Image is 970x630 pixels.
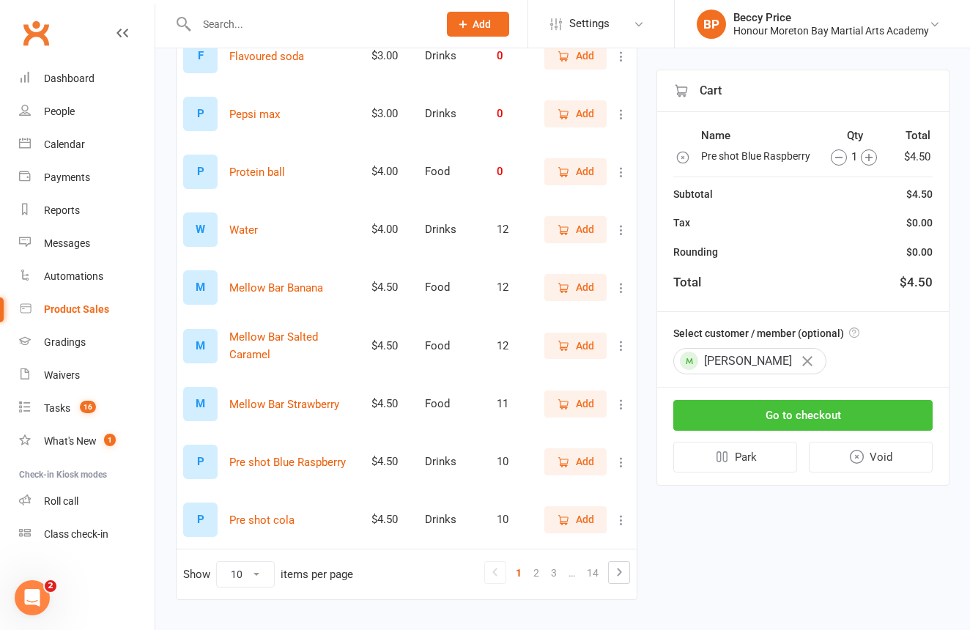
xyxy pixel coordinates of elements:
[183,155,218,189] div: P
[229,221,258,239] button: Water
[19,326,155,359] a: Gradings
[19,425,155,458] a: What's New1
[545,563,563,583] a: 3
[44,73,95,84] div: Dashboard
[19,485,155,518] a: Roll call
[371,223,412,236] div: $4.00
[673,215,690,231] div: Tax
[371,281,412,294] div: $4.50
[371,166,412,178] div: $4.00
[576,48,594,64] span: Add
[733,11,929,24] div: Beccy Price
[80,401,96,413] span: 16
[229,396,339,413] button: Mellow Bar Strawberry
[19,161,155,194] a: Payments
[569,7,610,40] span: Settings
[906,244,933,260] div: $0.00
[44,336,86,348] div: Gradings
[19,359,155,392] a: Waivers
[700,126,815,145] th: Name
[576,163,594,179] span: Add
[19,62,155,95] a: Dashboard
[581,563,604,583] a: 14
[44,138,85,150] div: Calendar
[44,402,70,414] div: Tasks
[183,39,218,73] div: F
[425,281,484,294] div: Food
[473,18,491,30] span: Add
[425,456,484,468] div: Drinks
[895,126,931,145] th: Total
[425,514,484,526] div: Drinks
[229,105,280,123] button: Pepsi max
[576,338,594,354] span: Add
[576,453,594,470] span: Add
[673,348,826,374] div: [PERSON_NAME]
[183,270,218,305] div: M
[527,563,545,583] a: 2
[576,511,594,527] span: Add
[544,100,607,127] button: Add
[183,212,218,247] div: W
[44,528,108,540] div: Class check-in
[425,50,484,62] div: Drinks
[563,563,581,583] a: …
[183,97,218,131] div: P
[544,158,607,185] button: Add
[44,369,80,381] div: Waivers
[183,561,353,588] div: Show
[906,186,933,202] div: $4.50
[104,434,116,446] span: 1
[19,194,155,227] a: Reports
[229,453,346,471] button: Pre shot Blue Raspberry
[657,70,949,112] div: Cart
[544,274,607,300] button: Add
[576,105,594,122] span: Add
[45,580,56,592] span: 2
[673,186,713,202] div: Subtotal
[371,108,412,120] div: $3.00
[576,221,594,237] span: Add
[906,215,933,231] div: $0.00
[497,514,529,526] div: 10
[371,514,412,526] div: $4.50
[733,24,929,37] div: Honour Moreton Bay Martial Arts Academy
[673,442,797,472] button: Park
[15,580,50,615] iframe: Intercom live chat
[281,568,353,581] div: items per page
[544,506,607,533] button: Add
[229,48,304,65] button: Flavoured soda
[371,398,412,410] div: $4.50
[183,329,218,363] div: M
[425,223,484,236] div: Drinks
[447,12,509,37] button: Add
[497,166,529,178] div: 0
[19,128,155,161] a: Calendar
[44,495,78,507] div: Roll call
[900,273,933,292] div: $4.50
[544,448,607,475] button: Add
[19,293,155,326] a: Product Sales
[19,260,155,293] a: Automations
[19,95,155,128] a: People
[673,244,718,260] div: Rounding
[371,456,412,468] div: $4.50
[425,398,484,410] div: Food
[510,563,527,583] a: 1
[44,237,90,249] div: Messages
[497,108,529,120] div: 0
[673,325,859,341] label: Select customer / member (optional)
[497,281,529,294] div: 12
[425,108,484,120] div: Drinks
[229,163,285,181] button: Protein ball
[497,340,529,352] div: 12
[229,328,358,363] button: Mellow Bar Salted Caramel
[229,279,323,297] button: Mellow Bar Banana
[183,445,218,479] div: P
[544,333,607,359] button: Add
[497,398,529,410] div: 11
[895,147,931,166] td: $4.50
[371,340,412,352] div: $4.50
[371,50,412,62] div: $3.00
[19,518,155,551] a: Class kiosk mode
